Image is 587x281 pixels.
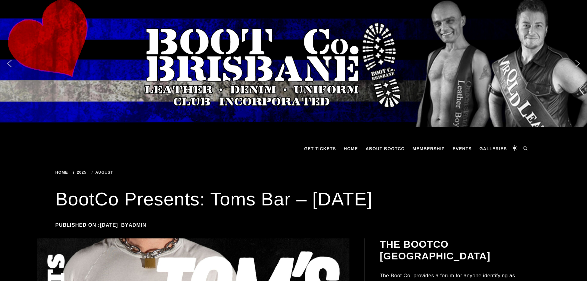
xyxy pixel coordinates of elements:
a: Home [55,170,70,175]
a: August [92,170,115,175]
img: next arrow [573,59,582,68]
a: GET TICKETS [301,139,339,158]
div: Breadcrumbs [55,170,211,175]
a: admin [128,222,146,228]
h1: BootCo Presents: Toms Bar – [DATE] [55,187,532,212]
a: Membership [410,139,448,158]
a: Galleries [476,139,510,158]
img: previous arrow [5,59,14,68]
h2: The BootCo [GEOGRAPHIC_DATA] [380,238,531,262]
a: Home [341,139,361,158]
a: About BootCo [363,139,408,158]
span: by [121,222,149,228]
a: [DATE] [100,222,118,228]
span: Published on : [55,222,121,228]
a: Events [450,139,475,158]
a: 2025 [73,170,88,175]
